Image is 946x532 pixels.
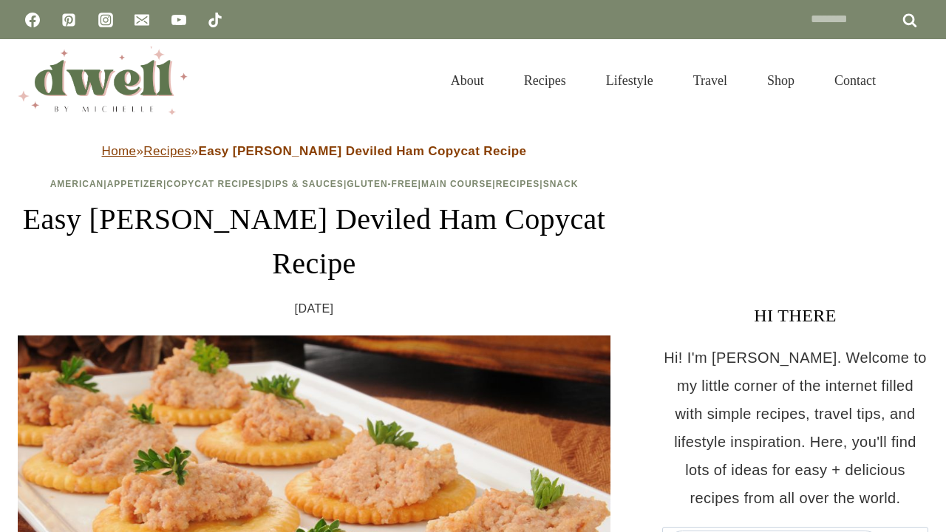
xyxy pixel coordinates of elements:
[347,179,418,189] a: Gluten-Free
[164,5,194,35] a: YouTube
[431,55,504,106] a: About
[18,197,610,286] h1: Easy [PERSON_NAME] Deviled Ham Copycat Recipe
[814,55,896,106] a: Contact
[166,179,262,189] a: Copycat Recipes
[431,55,896,106] nav: Primary Navigation
[586,55,673,106] a: Lifestyle
[198,144,526,158] strong: Easy [PERSON_NAME] Deviled Ham Copycat Recipe
[673,55,747,106] a: Travel
[54,5,84,35] a: Pinterest
[747,55,814,106] a: Shop
[200,5,230,35] a: TikTok
[102,144,527,158] span: » »
[18,5,47,35] a: Facebook
[127,5,157,35] a: Email
[543,179,579,189] a: Snack
[18,47,188,115] img: DWELL by michelle
[421,179,492,189] a: Main Course
[107,179,163,189] a: Appetizer
[143,144,191,158] a: Recipes
[496,179,540,189] a: Recipes
[903,68,928,93] button: View Search Form
[265,179,344,189] a: Dips & Sauces
[102,144,137,158] a: Home
[295,298,334,320] time: [DATE]
[50,179,579,189] span: | | | | | | |
[91,5,120,35] a: Instagram
[504,55,586,106] a: Recipes
[662,302,928,329] h3: HI THERE
[662,344,928,512] p: Hi! I'm [PERSON_NAME]. Welcome to my little corner of the internet filled with simple recipes, tr...
[50,179,104,189] a: American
